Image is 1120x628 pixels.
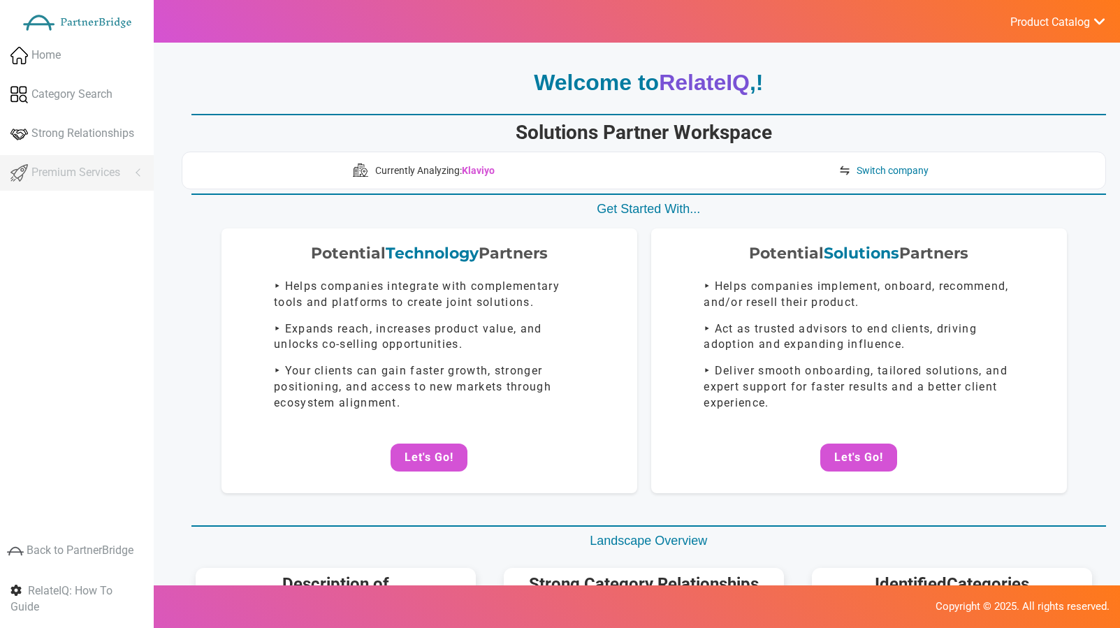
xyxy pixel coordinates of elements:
[235,242,623,264] div: Potential Partners
[31,87,112,103] span: Category Search
[10,599,1110,614] p: Copyright © 2025. All rights reserved.
[704,363,1014,411] p: ‣ Deliver smooth onboarding, tailored solutions, and expert support for faster results and a bett...
[704,321,1014,353] p: ‣ Act as trusted advisors to end clients, driving adoption and expanding influence.
[995,12,1106,31] a: Product Catalog
[274,321,584,353] p: ‣ Expands reach, increases product value, and unlocks co-selling opportunities.
[597,202,700,216] span: Get Started With...
[1010,15,1090,29] span: Product Catalog
[274,363,584,411] p: ‣ Your clients can gain faster growth, stronger positioning, and access to new markets through ec...
[10,584,112,613] span: RelateIQ: How To Guide
[31,126,134,142] span: Strong Relationships
[590,534,707,548] span: Landscape Overview
[386,244,479,263] span: Technology
[274,279,584,311] p: ‣ Helps companies integrate with complementary tools and platforms to create joint solutions.
[511,575,777,593] h5: Strong Category Relationships
[7,543,24,560] img: greyIcon.png
[203,575,469,593] h5: Description of
[391,444,467,472] button: Let's Go!
[27,544,133,557] span: Back to PartnerBridge
[375,163,495,177] p: Currently Analyzing:
[182,121,1106,145] h1: Solutions Partner Workspace
[824,244,899,263] span: Solutions
[820,444,897,472] button: Let's Go!
[462,165,495,176] span: Klaviyo
[534,70,763,95] strong: Welcome to , !
[665,242,1053,264] div: Potential Partners
[704,279,1014,311] p: ‣ Helps companies implement, onboard, recommend, and/or resell their product.
[857,163,929,177] span: Switch company
[31,48,61,64] span: Home
[831,159,936,182] a: Switch company
[659,70,750,95] span: RelateIQ
[819,575,1085,593] h5: Identified Categories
